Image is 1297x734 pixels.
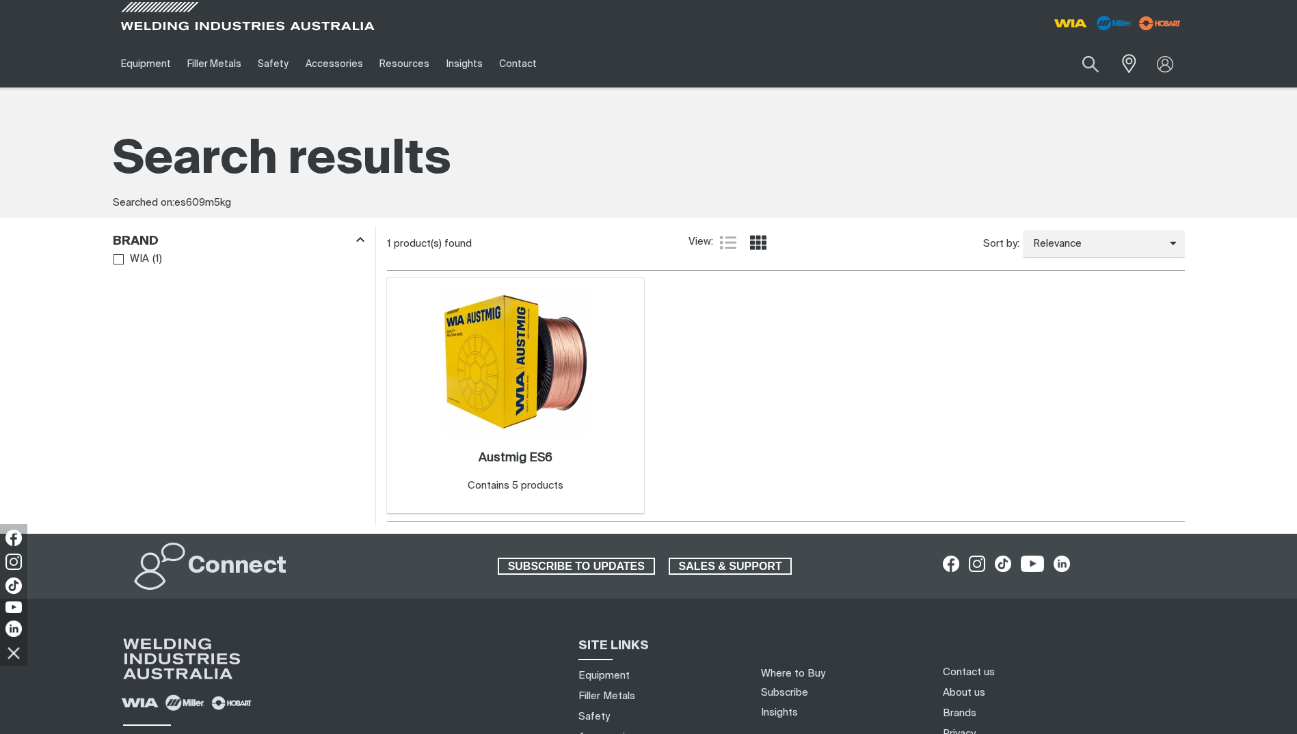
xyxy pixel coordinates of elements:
a: Contact [491,40,545,87]
a: WIA [113,250,150,269]
a: Safety [250,40,297,87]
span: View: [688,234,713,250]
div: Searched on: [113,195,1185,211]
a: Resources [371,40,438,87]
div: Contains 5 products [468,478,563,494]
span: SALES & SUPPORT [670,558,791,575]
a: SALES & SUPPORT [669,558,792,575]
span: WIA [130,252,149,267]
a: Subscribe [761,688,808,698]
img: YouTube [5,601,22,613]
a: Filler Metals [179,40,250,87]
a: List view [720,234,736,251]
img: TikTok [5,577,22,594]
span: product(s) found [394,239,472,249]
img: miller [1135,13,1185,33]
input: Product name or item number... [1049,48,1113,80]
h3: Brand [113,234,159,249]
img: Austmig ES6 [442,288,589,435]
a: Accessories [297,40,371,87]
a: Insights [438,40,490,87]
span: es609m5kg [174,198,231,208]
a: About us [943,685,985,700]
div: Brand [113,232,364,250]
a: Insights [761,707,798,718]
span: SUBSCRIBE TO UPDATES [499,558,654,575]
img: Instagram [5,554,22,570]
a: Contact us [943,665,995,679]
span: Sort by: [983,236,1019,252]
h1: Search results [113,130,1185,191]
img: Facebook [5,530,22,546]
a: Austmig ES6 [479,450,552,466]
a: Safety [578,709,610,724]
a: Where to Buy [761,668,825,679]
a: Filler Metals [578,689,635,703]
span: Relevance [1023,236,1170,252]
ul: Brand [113,250,364,269]
span: SITE LINKS [578,640,649,652]
section: Product list controls [387,226,1185,261]
span: ( 1 ) [152,252,162,267]
div: 1 [387,237,688,251]
img: hide socials [2,641,25,664]
img: LinkedIn [5,621,22,637]
h2: Austmig ES6 [479,452,552,464]
a: SUBSCRIBE TO UPDATES [498,558,655,575]
aside: Filters [113,226,364,269]
h2: Connect [188,552,286,582]
a: Equipment [113,40,179,87]
nav: Main [113,40,917,87]
a: Brands [943,706,976,720]
button: Search products [1067,48,1114,80]
a: Equipment [578,668,630,683]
